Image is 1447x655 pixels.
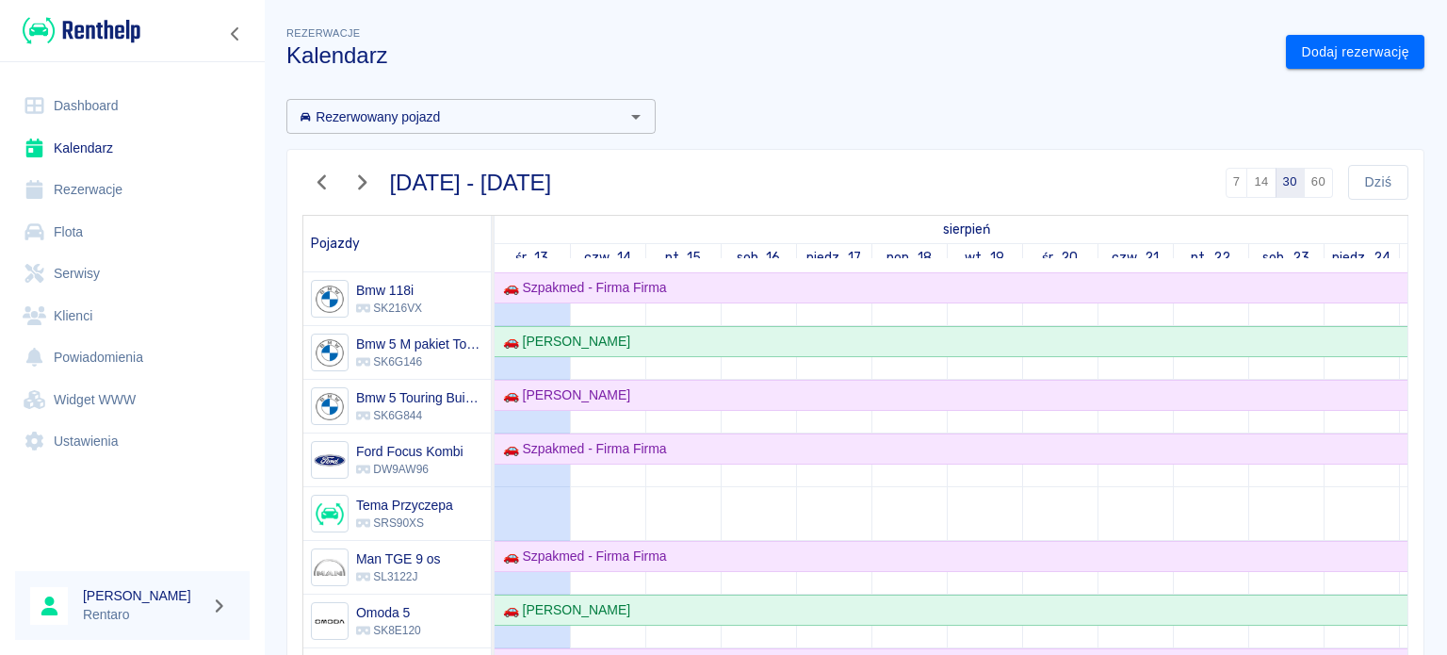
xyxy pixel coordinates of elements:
[938,216,995,243] a: 13 sierpnia 2025
[356,461,463,478] p: DW9AW96
[496,385,630,405] div: 🚗 [PERSON_NAME]
[1304,168,1333,198] button: 60 dni
[356,549,440,568] h6: Man TGE 9 os
[623,104,649,130] button: Otwórz
[356,568,440,585] p: SL3122J
[1186,244,1235,271] a: 22 sierpnia 2025
[83,605,203,625] p: Rentaro
[496,332,630,352] div: 🚗 [PERSON_NAME]
[15,127,250,170] a: Kalendarz
[15,169,250,211] a: Rezerwacje
[1226,168,1248,198] button: 7 dni
[356,496,453,515] h6: Tema Przyczepa
[356,300,422,317] p: SK216VX
[286,42,1271,69] h3: Kalendarz
[15,211,250,254] a: Flota
[1246,168,1276,198] button: 14 dni
[311,236,360,252] span: Pojazdy
[15,85,250,127] a: Dashboard
[356,515,453,532] p: SRS90XS
[314,284,345,315] img: Image
[390,170,552,196] h3: [DATE] - [DATE]
[1286,35,1424,70] a: Dodaj rezerwację
[356,407,483,424] p: SK6G844
[356,622,421,639] p: SK8E120
[15,336,250,379] a: Powiadomienia
[579,244,636,271] a: 14 sierpnia 2025
[15,379,250,421] a: Widget WWW
[496,600,630,620] div: 🚗 [PERSON_NAME]
[882,244,936,271] a: 18 sierpnia 2025
[802,244,866,271] a: 17 sierpnia 2025
[23,15,140,46] img: Renthelp logo
[356,388,483,407] h6: Bmw 5 Touring Buissnes
[356,335,483,353] h6: Bmw 5 M pakiet Touring
[1037,244,1082,271] a: 20 sierpnia 2025
[314,445,345,476] img: Image
[496,547,667,566] div: 🚗 Szpakmed - Firma Firma
[15,295,250,337] a: Klienci
[356,353,483,370] p: SK6G146
[314,499,345,530] img: Image
[15,253,250,295] a: Serwisy
[314,606,345,637] img: Image
[314,552,345,583] img: Image
[286,27,360,39] span: Rezerwacje
[221,22,250,46] button: Zwiń nawigację
[1258,244,1314,271] a: 23 sierpnia 2025
[1327,244,1395,271] a: 24 sierpnia 2025
[960,244,1009,271] a: 19 sierpnia 2025
[496,278,667,298] div: 🚗 Szpakmed - Firma Firma
[314,337,345,368] img: Image
[15,15,140,46] a: Renthelp logo
[356,442,463,461] h6: Ford Focus Kombi
[732,244,786,271] a: 16 sierpnia 2025
[83,586,203,605] h6: [PERSON_NAME]
[511,244,553,271] a: 13 sierpnia 2025
[314,391,345,422] img: Image
[1107,244,1163,271] a: 21 sierpnia 2025
[660,244,707,271] a: 15 sierpnia 2025
[292,105,619,128] input: Wyszukaj i wybierz pojazdy...
[356,281,422,300] h6: Bmw 118i
[1276,168,1305,198] button: 30 dni
[15,420,250,463] a: Ustawienia
[1348,165,1408,200] button: Dziś
[356,603,421,622] h6: Omoda 5
[496,439,667,459] div: 🚗 Szpakmed - Firma Firma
